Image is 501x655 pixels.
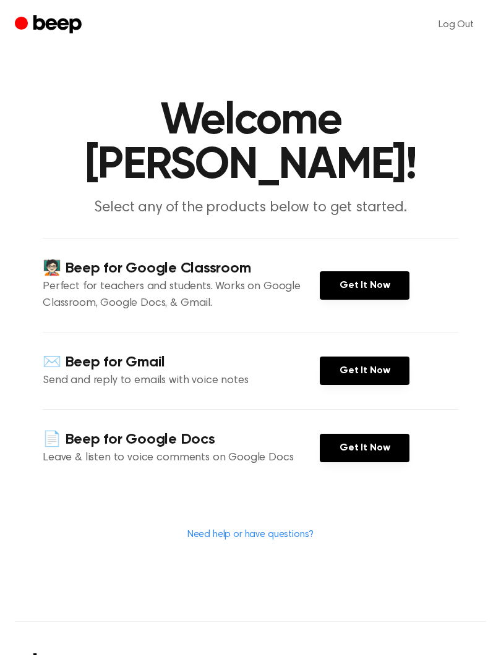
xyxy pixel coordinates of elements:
a: Get It Now [320,271,409,300]
h1: Welcome [PERSON_NAME]! [15,99,486,188]
h4: 🧑🏻‍🏫 Beep for Google Classroom [43,258,320,279]
a: Need help or have questions? [187,530,314,539]
h4: 📄 Beep for Google Docs [43,429,320,450]
p: Leave & listen to voice comments on Google Docs [43,450,320,467]
p: Perfect for teachers and students. Works on Google Classroom, Google Docs, & Gmail. [43,279,320,312]
a: Get It Now [320,357,409,385]
a: Get It Now [320,434,409,462]
p: Select any of the products below to get started. [15,198,486,218]
p: Send and reply to emails with voice notes [43,373,320,389]
a: Beep [15,13,85,37]
a: Log Out [426,10,486,40]
h4: ✉️ Beep for Gmail [43,352,320,373]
